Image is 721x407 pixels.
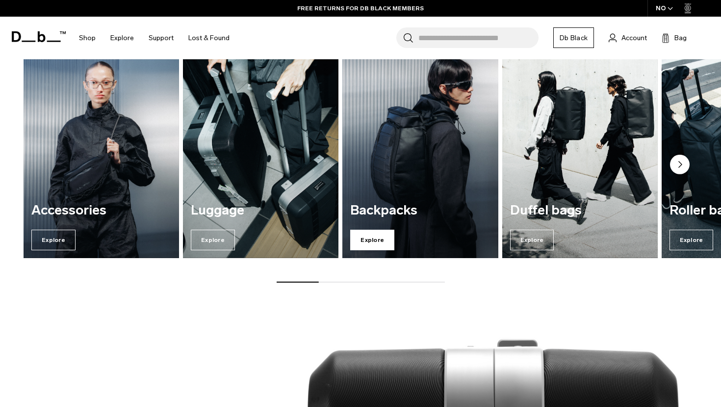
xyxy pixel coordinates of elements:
[342,48,498,258] div: 3 / 7
[183,48,338,258] a: Luggage Explore
[72,17,237,59] nav: Main Navigation
[31,230,76,250] span: Explore
[669,230,714,250] span: Explore
[297,4,424,13] a: FREE RETURNS FOR DB BLACK MEMBERS
[183,48,338,258] div: 2 / 7
[191,203,331,218] h3: Luggage
[350,230,394,250] span: Explore
[342,48,498,258] a: Backpacks Explore
[350,203,490,218] h3: Backpacks
[510,203,650,218] h3: Duffel bags
[79,21,96,55] a: Shop
[191,230,235,250] span: Explore
[31,203,171,218] h3: Accessories
[621,33,647,43] span: Account
[24,48,179,258] div: 1 / 7
[609,32,647,44] a: Account
[670,155,690,176] button: Next slide
[24,48,179,258] a: Accessories Explore
[553,27,594,48] a: Db Black
[188,21,230,55] a: Lost & Found
[502,48,658,258] div: 4 / 7
[510,230,554,250] span: Explore
[110,21,134,55] a: Explore
[662,32,687,44] button: Bag
[502,48,658,258] a: Duffel bags Explore
[149,21,174,55] a: Support
[674,33,687,43] span: Bag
